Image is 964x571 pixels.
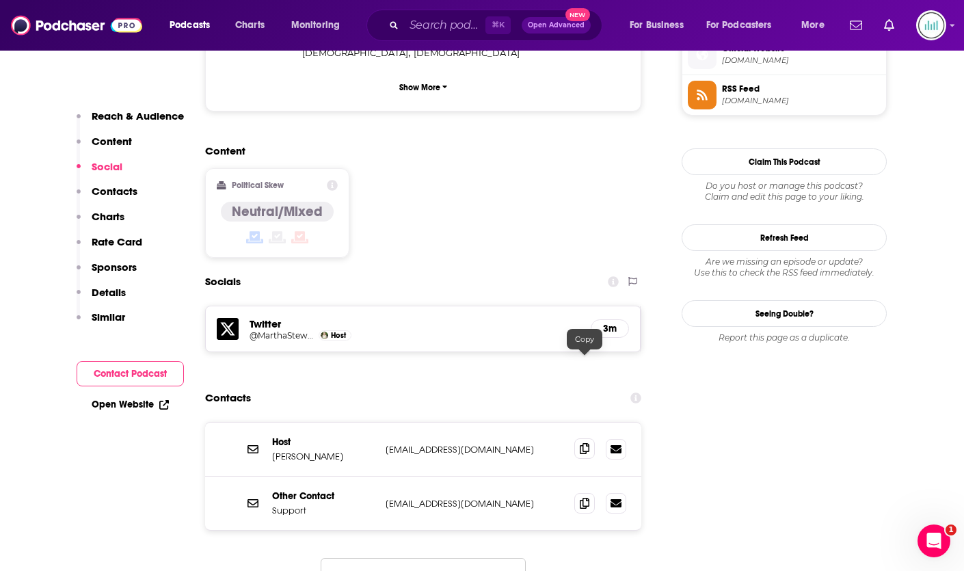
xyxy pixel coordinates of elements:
button: open menu [160,14,228,36]
p: Sponsors [92,261,137,274]
span: [DEMOGRAPHIC_DATA] [302,47,408,58]
img: Podchaser - Follow, Share and Rate Podcasts [11,12,142,38]
span: Open Advanced [528,22,585,29]
button: Sponsors [77,261,137,286]
span: omnycontent.com [722,96,881,106]
div: Report this page as a duplicate. [682,332,887,343]
button: open menu [792,14,842,36]
a: Charts [226,14,273,36]
button: Content [77,135,132,160]
span: Charts [235,16,265,35]
p: Show More [399,83,440,92]
h2: Content [205,144,630,157]
div: Are we missing an episode or update? Use this to check the RSS feed immediately. [682,256,887,278]
iframe: Intercom live chat [918,524,950,557]
button: Charts [77,210,124,235]
a: @MarthaStewart [250,330,315,341]
button: open menu [697,14,792,36]
span: Host [331,331,346,340]
button: open menu [620,14,701,36]
a: Official Website[DOMAIN_NAME] [688,40,881,69]
p: Reach & Audience [92,109,184,122]
span: More [801,16,825,35]
span: Podcasts [170,16,210,35]
span: Do you host or manage this podcast? [682,181,887,191]
button: Details [77,286,126,311]
h5: 3m [602,323,617,334]
button: open menu [282,14,358,36]
button: Claim This Podcast [682,148,887,175]
div: Claim and edit this page to your liking. [682,181,887,202]
span: , [302,45,410,61]
span: For Business [630,16,684,35]
p: Details [92,286,126,299]
div: Copy [567,329,602,349]
span: 1 [946,524,956,535]
button: Similar [77,310,125,336]
a: RSS Feed[DOMAIN_NAME] [688,81,881,109]
h4: Neutral/Mixed [232,203,323,220]
img: User Profile [916,10,946,40]
button: Show profile menu [916,10,946,40]
p: [PERSON_NAME] [272,451,375,462]
button: Contact Podcast [77,361,184,386]
h2: Political Skew [232,181,284,190]
button: Show More [217,75,630,100]
h2: Socials [205,269,241,295]
span: Monitoring [291,16,340,35]
span: iheart.com [722,55,881,66]
button: Open AdvancedNew [522,17,591,34]
a: Show notifications dropdown [844,14,868,37]
p: Social [92,160,122,173]
span: New [565,8,590,21]
p: Other Contact [272,490,375,502]
p: [EMAIL_ADDRESS][DOMAIN_NAME] [386,498,563,509]
button: Social [77,160,122,185]
h5: Twitter [250,317,580,330]
h2: Contacts [205,385,251,411]
span: Logged in as podglomerate [916,10,946,40]
span: RSS Feed [722,83,881,95]
p: Content [92,135,132,148]
p: Charts [92,210,124,223]
div: Search podcasts, credits, & more... [379,10,615,41]
a: Seeing Double? [682,300,887,327]
p: Contacts [92,185,137,198]
a: Show notifications dropdown [879,14,900,37]
input: Search podcasts, credits, & more... [404,14,485,36]
button: Refresh Feed [682,224,887,251]
img: Martha Stewart [321,332,328,339]
a: Open Website [92,399,169,410]
span: [DEMOGRAPHIC_DATA] [414,47,520,58]
button: Contacts [77,185,137,210]
button: Rate Card [77,235,142,261]
p: Similar [92,310,125,323]
span: ⌘ K [485,16,511,34]
p: Support [272,505,375,516]
p: [EMAIL_ADDRESS][DOMAIN_NAME] [386,444,563,455]
p: Host [272,436,375,448]
button: Reach & Audience [77,109,184,135]
p: Rate Card [92,235,142,248]
span: For Podcasters [706,16,772,35]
